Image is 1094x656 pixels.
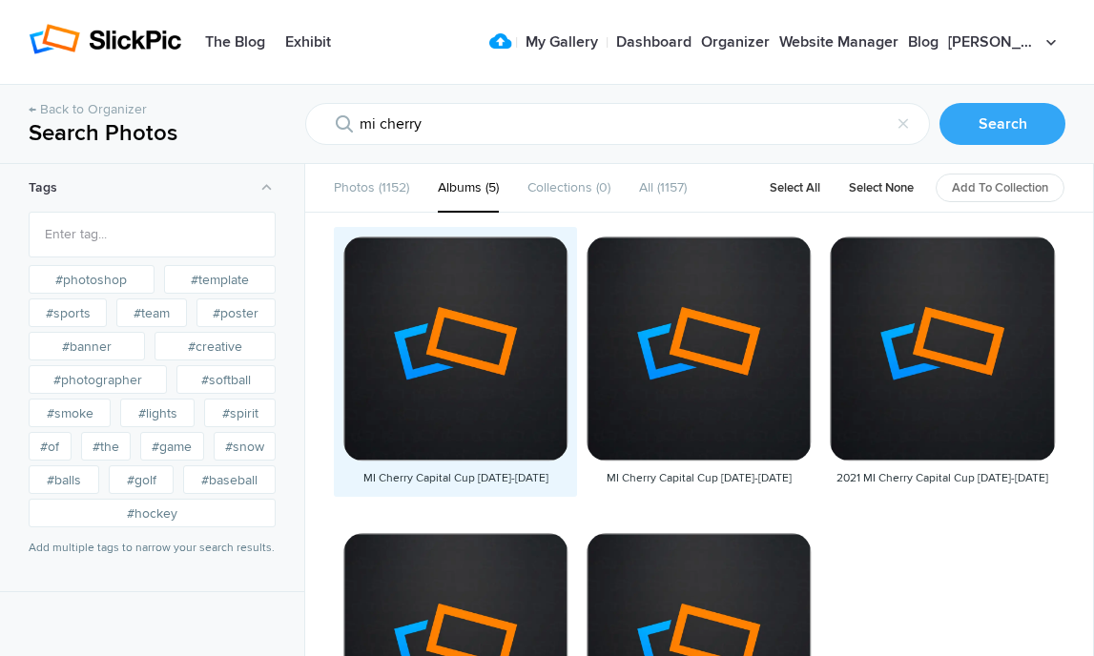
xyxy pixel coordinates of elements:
[979,114,1027,133] b: Search
[222,404,258,423] span: #spirit
[39,217,265,252] input: Enter tag...
[29,100,147,119] a: ← Back to Organizer
[375,179,409,195] span: 1152
[191,271,249,290] span: #template
[482,179,499,195] span: 5
[127,471,156,490] span: #golf
[152,438,192,457] span: #game
[40,438,59,457] span: #of
[201,471,258,490] span: #baseball
[438,179,482,195] b: Albums
[62,338,112,357] span: #banner
[527,179,592,195] b: Collections
[225,438,264,457] span: #snow
[831,470,1055,487] div: 2021 MI Cherry Capital Cup [DATE]-[DATE]
[134,304,170,323] span: #team
[127,504,177,523] span: #hockey
[53,371,142,390] span: #photographer
[55,271,127,290] span: #photoshop
[305,103,930,145] input: Search photos...
[886,107,920,141] div: ×
[757,174,833,202] a: Select All
[213,304,258,323] span: #poster
[29,540,276,557] p: Add multiple tags to narrow your search results.
[592,179,610,195] span: 0
[46,304,91,323] span: #sports
[138,404,177,423] span: #lights
[639,179,653,195] b: All
[836,174,926,202] a: Select None
[29,179,57,195] b: Tags
[47,471,81,490] span: #balls
[653,179,687,195] span: 1157
[30,213,275,256] mat-chip-list: Fruit selection
[29,119,277,148] h1: Search Photos
[188,338,242,357] span: #creative
[47,404,93,423] span: #smoke
[343,470,568,487] div: MI Cherry Capital Cup [DATE]-[DATE]
[334,179,375,195] b: Photos
[587,470,811,487] div: MI Cherry Capital Cup [DATE]-[DATE]
[93,438,119,457] span: #the
[201,371,251,390] span: #softball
